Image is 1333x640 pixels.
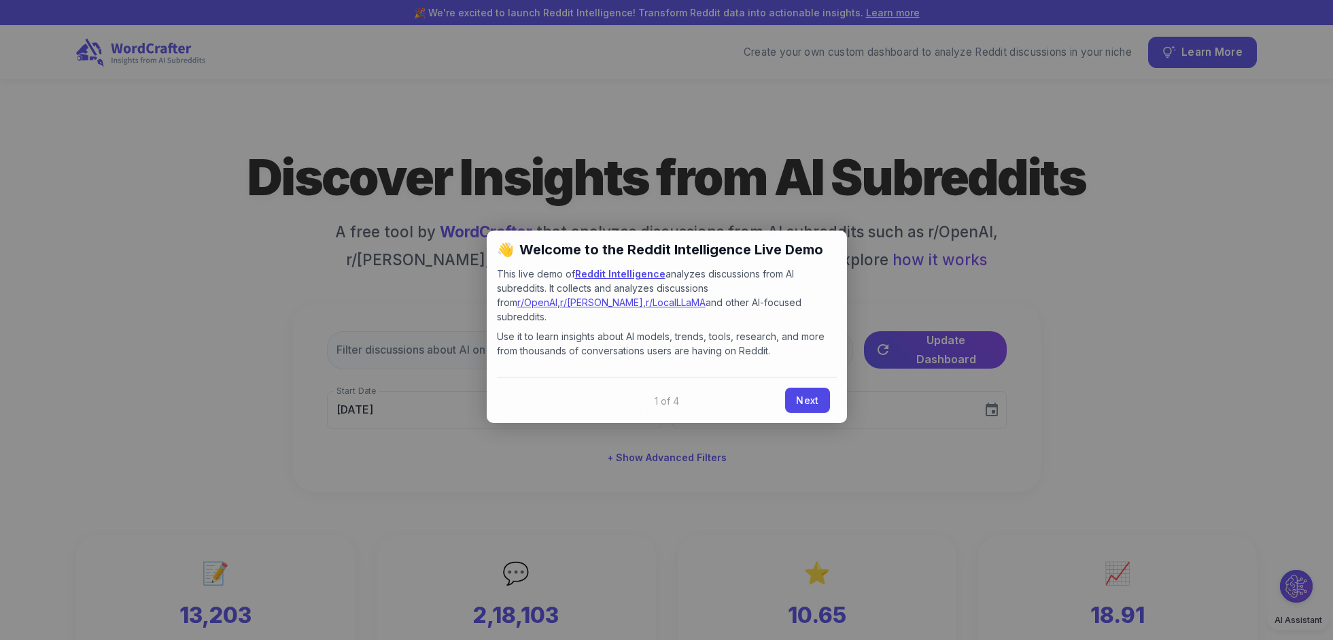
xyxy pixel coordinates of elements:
[497,241,837,258] h2: Welcome to the Reddit Intelligence Live Demo
[575,268,665,280] a: Reddit Intelligence
[517,297,557,308] a: r/OpenAI
[560,297,643,308] a: r/[PERSON_NAME]
[646,297,706,308] a: r/LocalLLaMA
[497,329,837,358] p: Use it to learn insights about AI models, trends, tools, research, and more from thousands of con...
[785,388,829,413] a: Next
[497,267,837,324] p: This live demo of analyzes discussions from AI subreddits. It collects and analyzes discussions f...
[497,241,514,258] span: 👋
